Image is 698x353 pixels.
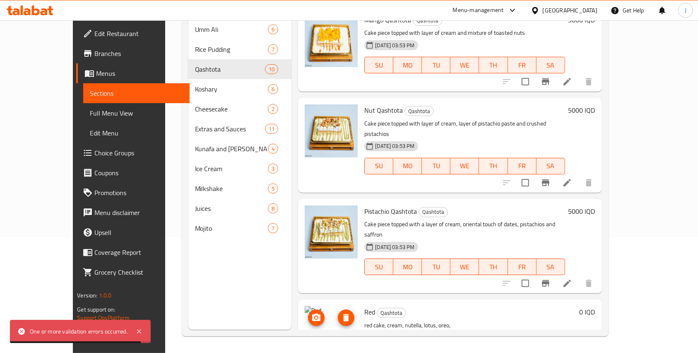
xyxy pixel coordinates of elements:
[188,119,292,139] div: Extras and Sauces11
[94,208,183,218] span: Menu disclaimer
[372,142,418,150] span: [DATE] 03:53 PM
[425,59,447,71] span: TU
[393,259,422,275] button: MO
[393,158,422,174] button: MO
[536,273,556,293] button: Branch-specific-item
[425,261,447,273] span: TU
[188,79,292,99] div: Koshary6
[268,105,278,113] span: 2
[76,242,190,262] a: Coverage Report
[90,108,183,118] span: Full Menu View
[77,312,130,323] a: Support.OpsPlatform
[450,259,479,275] button: WE
[188,218,292,238] div: Mojito7
[454,160,476,172] span: WE
[422,259,450,275] button: TU
[579,72,599,92] button: delete
[83,123,190,143] a: Edit Menu
[268,26,278,34] span: 6
[195,44,268,54] div: Rice Pudding
[268,145,278,153] span: 4
[540,59,562,71] span: SA
[83,103,190,123] a: Full Menu View
[265,65,278,73] span: 10
[454,59,476,71] span: WE
[188,139,292,159] div: Kunafa and [PERSON_NAME]4
[76,163,190,183] a: Coupons
[268,85,278,93] span: 6
[195,184,268,193] span: Milkshake
[425,160,447,172] span: TU
[76,143,190,163] a: Choice Groups
[338,309,354,326] button: delete image
[364,306,375,318] span: Red
[537,259,565,275] button: SA
[94,188,183,198] span: Promotions
[508,259,537,275] button: FR
[364,104,403,116] span: Nut Qashtota
[422,57,450,73] button: TU
[76,183,190,203] a: Promotions
[364,28,565,38] p: Cake piece topped with layer of cream and mixture of toasted nuts
[90,128,183,138] span: Edit Menu
[188,39,292,59] div: Rice Pudding7
[188,59,292,79] div: Qashtota10
[537,158,565,174] button: SA
[77,304,115,315] span: Get support on:
[479,259,508,275] button: TH
[268,84,278,94] div: items
[562,278,572,288] a: Edit menu item
[94,48,183,58] span: Branches
[76,262,190,282] a: Grocery Checklist
[568,104,595,116] h6: 5000 IQD
[268,225,278,232] span: 7
[94,168,183,178] span: Coupons
[195,124,265,134] span: Extras and Sauces
[450,158,479,174] button: WE
[364,320,576,331] p: red cake, cream, nutella, lotus, oreo,
[364,259,393,275] button: SU
[508,158,537,174] button: FR
[397,261,419,273] span: MO
[511,261,533,273] span: FR
[265,125,278,133] span: 11
[99,290,112,301] span: 1.0.0
[30,327,128,336] div: One or more validation errors occurred.
[540,160,562,172] span: SA
[517,275,534,292] span: Select to update
[195,144,268,154] div: Kunafa and Basbousa
[90,88,183,98] span: Sections
[195,203,268,213] span: Juices
[268,44,278,54] div: items
[568,206,595,217] h6: 5000 IQD
[536,173,556,193] button: Branch-specific-item
[580,306,595,318] h6: 0 IQD
[94,148,183,158] span: Choice Groups
[76,222,190,242] a: Upsell
[268,203,278,213] div: items
[364,219,565,240] p: Cake piece topped with a layer of cream, oriental touch of dates, pistachios and saffron
[511,160,533,172] span: FR
[537,57,565,73] button: SA
[536,72,556,92] button: Branch-specific-item
[188,198,292,218] div: Juices8
[685,6,686,15] span: J
[372,243,418,251] span: [DATE] 03:53 PM
[77,290,97,301] span: Version:
[579,173,599,193] button: delete
[479,158,508,174] button: TH
[268,185,278,193] span: 5
[511,59,533,71] span: FR
[195,104,268,114] div: Cheesecake
[195,144,268,154] span: Kunafa and [PERSON_NAME]
[195,164,268,174] span: Ice Cream
[368,261,390,273] span: SU
[422,158,450,174] button: TU
[195,24,268,34] span: Umm Ali
[188,16,292,242] nav: Menu sections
